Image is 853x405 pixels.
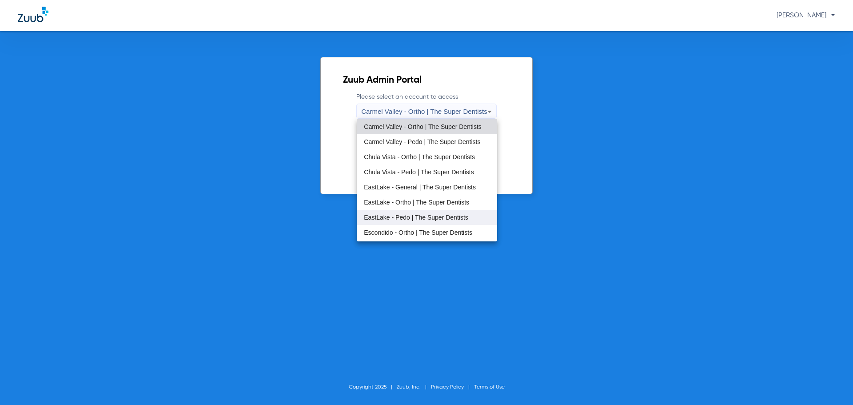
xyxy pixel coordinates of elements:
span: Carmel Valley - Ortho | The Super Dentists [364,124,482,130]
span: Chula Vista - Pedo | The Super Dentists [364,169,474,175]
span: EastLake - Pedo | The Super Dentists [364,214,468,221]
span: Chula Vista - Ortho | The Super Dentists [364,154,475,160]
span: Escondido - Ortho | The Super Dentists [364,229,472,236]
span: Carmel Valley - Pedo | The Super Dentists [364,139,480,145]
span: EastLake - Ortho | The Super Dentists [364,199,469,205]
span: EastLake - General | The Super Dentists [364,184,476,190]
